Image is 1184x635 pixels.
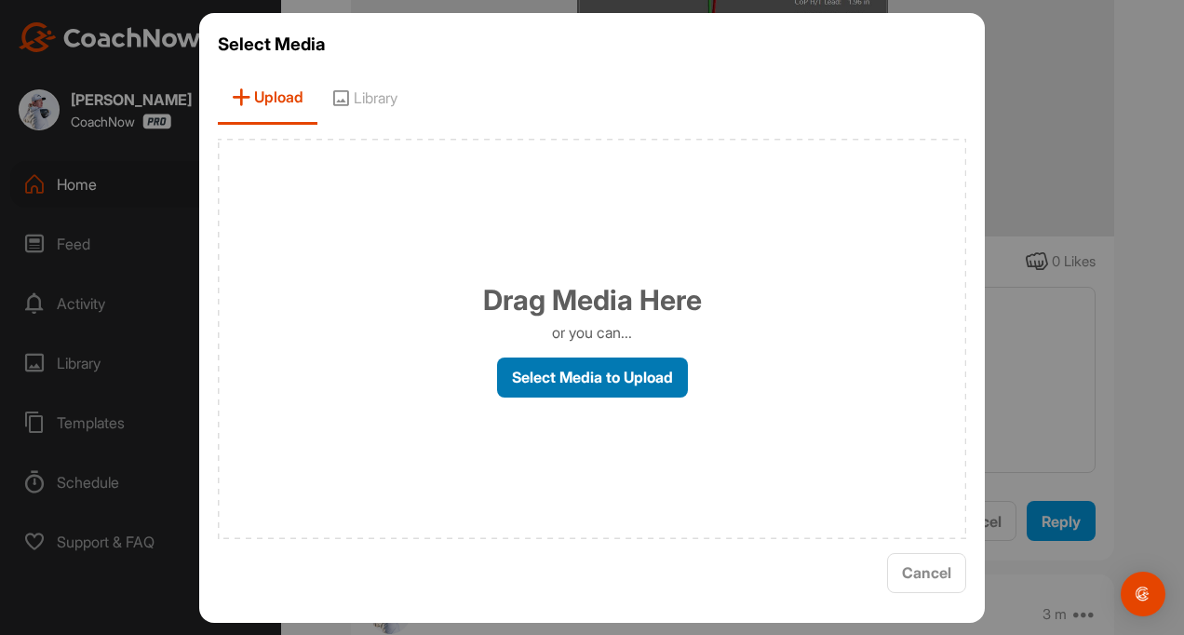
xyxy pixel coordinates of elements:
label: Select Media to Upload [497,358,688,398]
span: Library [317,72,411,125]
span: Upload [218,72,317,125]
h1: Drag Media Here [483,279,702,321]
span: Cancel [902,563,951,582]
button: Cancel [887,553,966,593]
div: Open Intercom Messenger [1121,572,1165,616]
p: or you can... [552,321,632,344]
h3: Select Media [218,32,966,58]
